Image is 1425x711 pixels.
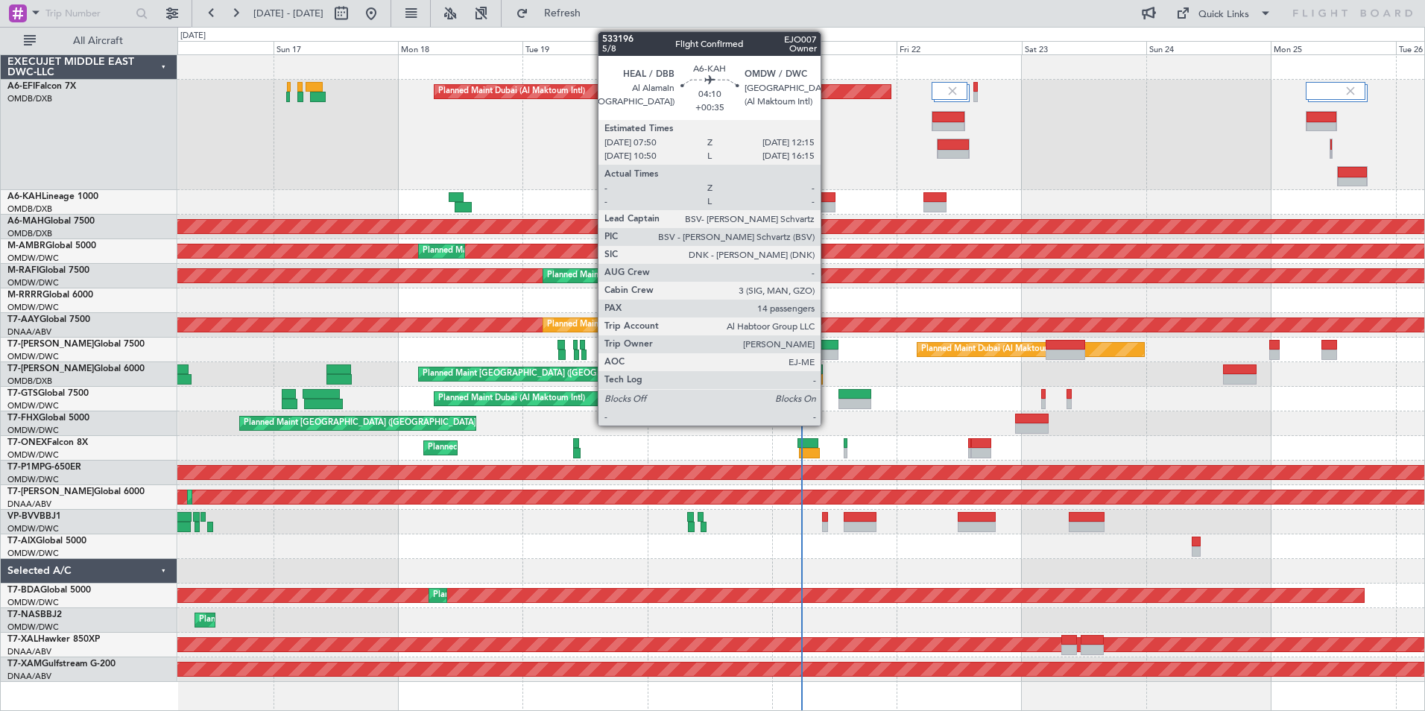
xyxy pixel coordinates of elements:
span: T7-[PERSON_NAME] [7,340,94,349]
a: A6-KAHLineage 1000 [7,192,98,201]
a: OMDW/DWC [7,400,59,411]
a: OMDW/DWC [7,548,59,559]
a: A6-EFIFalcon 7X [7,82,76,91]
div: Planned Maint Dubai (Al Maktoum Intl) [438,80,585,103]
a: T7-P1MPG-650ER [7,463,81,472]
span: A6-EFI [7,82,35,91]
span: [DATE] - [DATE] [253,7,323,20]
span: A6-KAH [7,192,42,201]
a: DNAA/ABV [7,671,51,682]
span: A6-MAH [7,217,44,226]
div: Planned Maint [GEOGRAPHIC_DATA] ([GEOGRAPHIC_DATA][PERSON_NAME]) [244,412,546,434]
a: OMDB/DXB [7,376,52,387]
a: DNAA/ABV [7,646,51,657]
span: T7-AAY [7,315,40,324]
div: Planned Maint Dubai (Al Maktoum Intl) [547,265,694,287]
a: OMDB/DXB [7,203,52,215]
a: T7-ONEXFalcon 8X [7,438,88,447]
a: DNAA/ABV [7,499,51,510]
div: Planned Maint Dubai (Al Maktoum Intl) [921,338,1068,361]
span: T7-BDA [7,586,40,595]
div: Planned Maint Dubai (Al Maktoum Intl) [423,240,569,262]
span: T7-AIX [7,537,36,546]
a: T7-AIXGlobal 5000 [7,537,86,546]
span: Refresh [531,8,594,19]
div: Planned Maint Geneva (Cointrin) [428,437,551,459]
div: Planned Maint Dubai (Al Maktoum Intl) [192,486,338,508]
span: T7-XAL [7,635,38,644]
a: T7-GTSGlobal 7500 [7,389,89,398]
a: T7-BDAGlobal 5000 [7,586,91,595]
div: Fri 22 [897,41,1021,54]
button: All Aircraft [16,29,162,53]
span: T7-FHX [7,414,39,423]
a: OMDW/DWC [7,449,59,461]
div: Sun 17 [274,41,398,54]
div: Sun 24 [1146,41,1271,54]
span: T7-ONEX [7,438,47,447]
div: Planned Maint Dubai (Al Maktoum Intl) [438,388,585,410]
div: Quick Links [1198,7,1249,22]
a: T7-AAYGlobal 7500 [7,315,90,324]
input: Trip Number [45,2,131,25]
a: OMDW/DWC [7,474,59,485]
span: T7-GTS [7,389,38,398]
a: T7-FHXGlobal 5000 [7,414,89,423]
button: Quick Links [1169,1,1279,25]
a: T7-[PERSON_NAME]Global 6000 [7,487,145,496]
img: gray-close.svg [1344,84,1357,98]
a: T7-XAMGulfstream G-200 [7,660,116,669]
a: OMDW/DWC [7,302,59,313]
a: OMDB/DXB [7,228,52,239]
a: T7-XALHawker 850XP [7,635,100,644]
a: OMDW/DWC [7,253,59,264]
span: VP-BVV [7,512,40,521]
div: Thu 21 [772,41,897,54]
a: M-RAFIGlobal 7500 [7,266,89,275]
div: Planned Maint Dubai (Al Maktoum Intl) [547,314,694,336]
a: M-AMBRGlobal 5000 [7,241,96,250]
a: OMDW/DWC [7,351,59,362]
div: Wed 20 [648,41,772,54]
div: Mon 25 [1271,41,1395,54]
span: T7-XAM [7,660,42,669]
span: All Aircraft [39,36,157,46]
span: M-AMBR [7,241,45,250]
img: gray-close.svg [946,84,959,98]
a: M-RRRRGlobal 6000 [7,291,93,300]
span: T7-[PERSON_NAME] [7,364,94,373]
div: Planned Maint Abuja ([PERSON_NAME] Intl) [199,609,367,631]
div: Tue 19 [522,41,647,54]
div: Sat 16 [148,41,273,54]
div: Sat 23 [1022,41,1146,54]
div: [DATE] [180,30,206,42]
button: Refresh [509,1,598,25]
div: Planned Maint Dubai (Al Maktoum Intl) [433,584,580,607]
a: OMDW/DWC [7,523,59,534]
span: M-RAFI [7,266,39,275]
a: OMDB/DXB [7,93,52,104]
a: T7-[PERSON_NAME]Global 7500 [7,340,145,349]
a: VP-BVVBBJ1 [7,512,61,521]
div: Planned Maint [GEOGRAPHIC_DATA] ([GEOGRAPHIC_DATA] Intl) [423,363,672,385]
span: T7-P1MP [7,463,45,472]
a: DNAA/ABV [7,326,51,338]
a: OMDW/DWC [7,425,59,436]
span: T7-NAS [7,610,40,619]
a: OMDW/DWC [7,597,59,608]
a: T7-[PERSON_NAME]Global 6000 [7,364,145,373]
span: M-RRRR [7,291,42,300]
a: A6-MAHGlobal 7500 [7,217,95,226]
a: T7-NASBBJ2 [7,610,62,619]
a: OMDW/DWC [7,622,59,633]
span: T7-[PERSON_NAME] [7,487,94,496]
div: Mon 18 [398,41,522,54]
a: OMDW/DWC [7,277,59,288]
